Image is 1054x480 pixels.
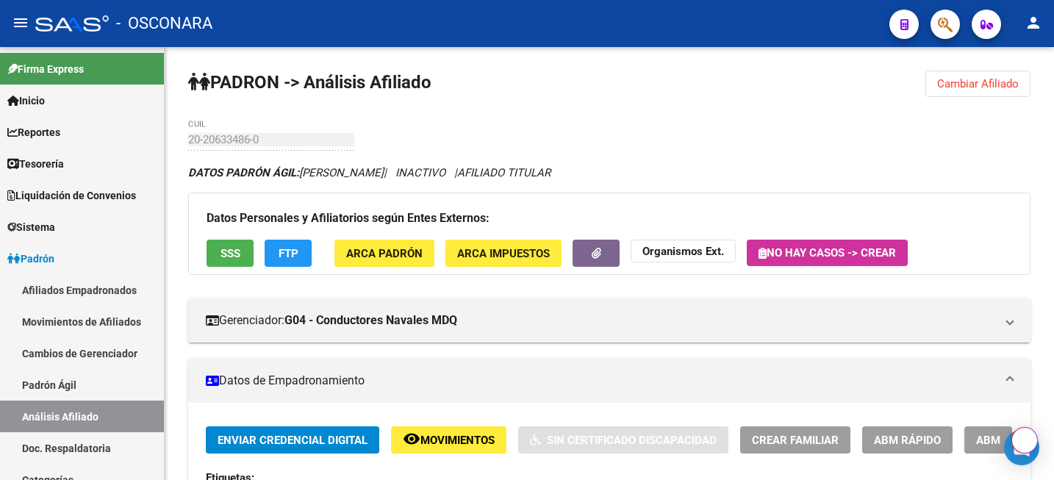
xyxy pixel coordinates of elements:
button: ABM Rápido [862,426,953,454]
span: Inicio [7,93,45,109]
div: Open Intercom Messenger [1004,430,1039,465]
span: Movimientos [420,434,495,447]
mat-panel-title: Gerenciador: [206,312,995,329]
strong: DATOS PADRÓN ÁGIL: [188,166,299,179]
mat-icon: remove_red_eye [403,430,420,448]
span: FTP [279,247,298,260]
mat-expansion-panel-header: Datos de Empadronamiento [188,359,1030,403]
button: ARCA Impuestos [445,240,562,267]
span: Tesorería [7,156,64,172]
mat-icon: menu [12,14,29,32]
button: SSS [207,240,254,267]
span: SSS [221,247,240,260]
button: Movimientos [391,426,506,454]
span: - OSCONARA [116,7,212,40]
button: ABM [964,426,1012,454]
button: Sin Certificado Discapacidad [518,426,728,454]
mat-panel-title: Datos de Empadronamiento [206,373,995,389]
span: Sin Certificado Discapacidad [547,434,717,447]
span: Padrón [7,251,54,267]
button: Organismos Ext. [631,240,736,262]
span: Crear Familiar [752,434,839,447]
span: [PERSON_NAME] [188,166,384,179]
button: ARCA Padrón [334,240,434,267]
span: ARCA Padrón [346,247,423,260]
button: Crear Familiar [740,426,850,454]
span: AFILIADO TITULAR [457,166,551,179]
i: | INACTIVO | [188,166,551,179]
span: Enviar Credencial Digital [218,434,368,447]
span: ABM Rápido [874,434,941,447]
button: Enviar Credencial Digital [206,426,379,454]
span: Cambiar Afiliado [937,77,1019,90]
span: Firma Express [7,61,84,77]
span: Liquidación de Convenios [7,187,136,204]
span: No hay casos -> Crear [759,246,896,259]
h3: Datos Personales y Afiliatorios según Entes Externos: [207,208,1012,229]
strong: PADRON -> Análisis Afiliado [188,72,431,93]
button: No hay casos -> Crear [747,240,908,266]
mat-icon: person [1025,14,1042,32]
span: Sistema [7,219,55,235]
span: ARCA Impuestos [457,247,550,260]
strong: Organismos Ext. [642,245,724,258]
button: Cambiar Afiliado [925,71,1030,97]
span: ABM [976,434,1000,447]
strong: G04 - Conductores Navales MDQ [284,312,457,329]
mat-expansion-panel-header: Gerenciador:G04 - Conductores Navales MDQ [188,298,1030,343]
span: Reportes [7,124,60,140]
button: FTP [265,240,312,267]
